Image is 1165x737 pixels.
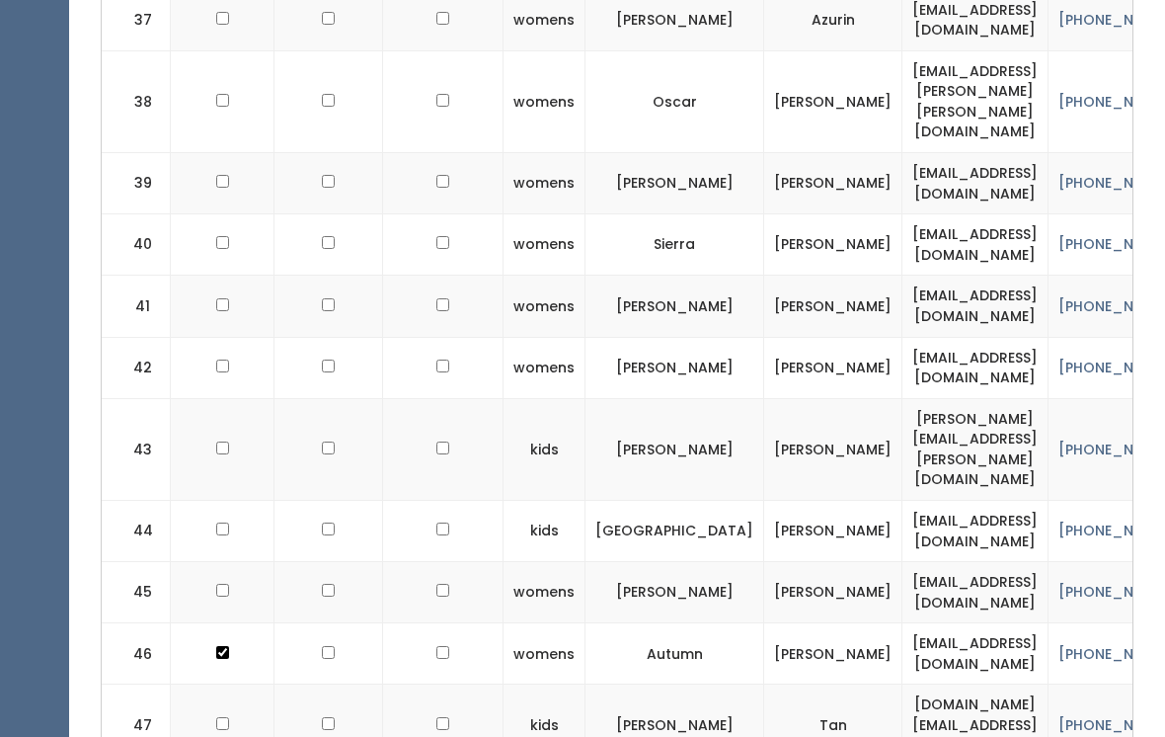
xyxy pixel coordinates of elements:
td: womens [504,215,585,277]
td: 45 [102,563,171,624]
td: [PERSON_NAME] [764,154,902,215]
td: [PERSON_NAME] [764,501,902,562]
td: womens [504,277,585,338]
td: womens [504,154,585,215]
td: 39 [102,154,171,215]
td: [PERSON_NAME] [585,399,764,501]
td: [PERSON_NAME] [585,338,764,399]
td: 43 [102,399,171,501]
td: kids [504,501,585,562]
td: [EMAIL_ADDRESS][PERSON_NAME][PERSON_NAME][DOMAIN_NAME] [902,51,1048,153]
td: 44 [102,501,171,562]
td: womens [504,563,585,624]
td: [PERSON_NAME] [764,338,902,399]
td: [PERSON_NAME] [585,563,764,624]
td: Oscar [585,51,764,153]
td: [PERSON_NAME] [764,215,902,277]
td: [GEOGRAPHIC_DATA] [585,501,764,562]
td: [EMAIL_ADDRESS][DOMAIN_NAME] [902,215,1048,277]
td: [EMAIL_ADDRESS][DOMAIN_NAME] [902,563,1048,624]
td: [PERSON_NAME] [764,624,902,686]
td: kids [504,399,585,501]
td: womens [504,338,585,399]
td: [EMAIL_ADDRESS][DOMAIN_NAME] [902,501,1048,562]
td: [PERSON_NAME] [764,563,902,624]
td: 38 [102,51,171,153]
td: [PERSON_NAME] [764,51,902,153]
td: womens [504,51,585,153]
td: womens [504,624,585,686]
td: 40 [102,215,171,277]
td: Sierra [585,215,764,277]
td: 41 [102,277,171,338]
td: [EMAIL_ADDRESS][DOMAIN_NAME] [902,154,1048,215]
td: [PERSON_NAME][EMAIL_ADDRESS][PERSON_NAME][DOMAIN_NAME] [902,399,1048,501]
td: [EMAIL_ADDRESS][DOMAIN_NAME] [902,277,1048,338]
td: 42 [102,338,171,399]
td: 46 [102,624,171,686]
td: [PERSON_NAME] [764,277,902,338]
td: [PERSON_NAME] [764,399,902,501]
td: [PERSON_NAME] [585,154,764,215]
td: [EMAIL_ADDRESS][DOMAIN_NAME] [902,624,1048,686]
td: [PERSON_NAME] [585,277,764,338]
td: [EMAIL_ADDRESS][DOMAIN_NAME] [902,338,1048,399]
td: Autumn [585,624,764,686]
